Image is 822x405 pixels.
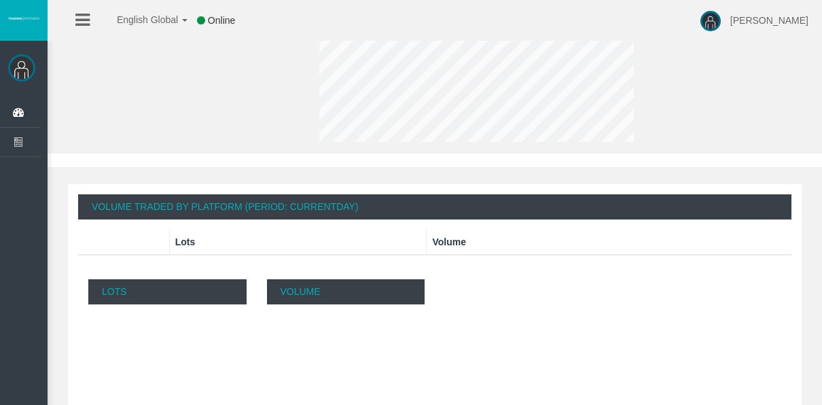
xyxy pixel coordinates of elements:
[427,230,791,255] th: Volume
[730,15,808,26] span: [PERSON_NAME]
[169,230,427,255] th: Lots
[267,279,425,304] p: Volume
[7,16,41,21] img: logo.svg
[78,194,791,219] div: Volume Traded By Platform (Period: CurrentDay)
[88,279,247,304] p: Lots
[99,14,178,25] span: English Global
[700,11,721,31] img: user-image
[208,15,235,26] span: Online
